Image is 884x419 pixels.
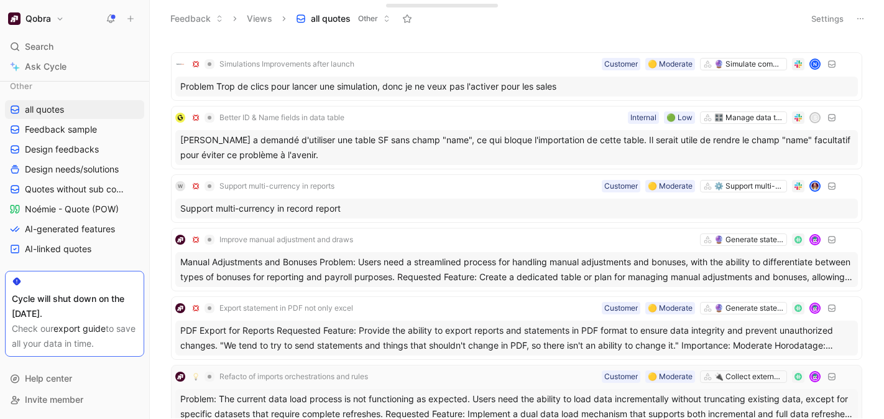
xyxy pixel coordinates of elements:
a: W💢Support multi-currency in reports⚙️ Support multi-currency🟡 ModerateCustomeravatarSupport multi... [171,174,862,223]
img: avatar [811,372,819,381]
span: Refacto of imports orchestrations and rules [219,372,368,382]
button: Feedback [165,9,229,28]
img: 💢 [192,304,200,312]
img: logo [175,372,185,382]
span: Noémie - Quote (POW) [25,203,119,215]
div: Cycle will shut down on the [DATE]. [12,291,137,321]
div: Other [5,77,144,95]
img: logo [175,235,185,245]
img: avatar [811,235,819,244]
span: Design needs/solutions [25,163,119,176]
div: Invite member [5,390,144,409]
img: 💢 [192,114,200,121]
div: 🟡 Moderate [648,302,693,314]
div: Customer [604,58,638,70]
a: Design feedbacks [5,140,144,159]
span: Ask Cycle [25,59,67,74]
div: W [175,181,185,191]
span: AI-generated features [25,223,115,235]
a: logo💢Better ID & Name fields in data table🎛️ Manage data tables🟢 LowInternals[PERSON_NAME] a dema... [171,106,862,169]
span: Help center [25,373,72,384]
button: 💢Support multi-currency in reports [188,179,339,194]
button: 💢Simulations Improvements after launch [188,57,359,72]
a: Noémie - Quote (POW) [5,200,144,219]
img: logo [175,303,185,313]
button: 💢Export statement in PDF not only excel [188,301,357,316]
button: all quotesOther [290,9,396,28]
div: Otherall quotesFeedback sampleDesign feedbacksDesign needs/solutionsQuotes without sub components... [5,77,144,258]
div: 🟡 Moderate [648,180,693,192]
img: logo [175,113,185,123]
div: Problem Trop de clics pour lancer une simulation, donc je ne veux pas l'activer pour les sales [175,77,858,97]
span: Support multi-currency in reports [219,181,334,191]
button: QobraQobra [5,10,67,27]
div: s [811,113,819,122]
div: 🔮 Generate statements [714,233,784,246]
div: Manual Adjustments and Bonuses Problem: Users need a streamlined process for handling manual adju... [175,252,858,287]
div: 🔮 Simulate commissions [714,58,784,70]
img: logo [175,59,185,69]
span: all quotes [25,103,64,116]
img: 💢 [192,60,200,68]
div: 🟡 Moderate [648,58,693,70]
button: Settings [806,10,849,27]
span: Other [10,80,32,92]
button: Views [241,9,278,28]
a: Feedback sample [5,120,144,139]
button: 💢Improve manual adjustment and draws [188,232,357,247]
a: all quotes [5,100,144,119]
a: Design needs/solutions [5,160,144,179]
span: Improve manual adjustment and draws [219,235,353,245]
a: export guide [53,323,106,334]
div: 🔮 Generate statements [714,302,784,314]
div: PDF Export for Reports Requested Feature: Provide the ability to export reports and statements in... [175,321,858,355]
div: Internal [630,111,656,124]
img: Qobra [8,12,21,25]
button: 💡Refacto of imports orchestrations and rules [188,369,372,384]
span: Invite member [25,394,83,405]
div: Customer [604,180,638,192]
a: logo💢Export statement in PDF not only excel🔮 Generate statements🟡 ModerateCustomeravatarPDF Expor... [171,296,862,360]
h1: Qobra [25,13,51,24]
button: 💢Better ID & Name fields in data table [188,110,349,125]
span: AI-linked quotes [25,243,91,255]
span: all quotes [311,12,351,25]
a: logo💢Improve manual adjustment and draws🔮 Generate statementsavatarManual Adjustments and Bonuses... [171,228,862,291]
span: Better ID & Name fields in data table [219,113,344,123]
img: 💢 [192,182,200,190]
div: Check our to save all your data in time. [12,321,137,351]
div: Help center [5,369,144,388]
div: 🔌 Collect external data [714,370,784,383]
div: [PERSON_NAME] a demandé d'utiliser une table SF sans champ "name", ce qui bloque l'importation de... [175,130,858,165]
span: Export statement in PDF not only excel [219,303,353,313]
div: 🟡 Moderate [648,370,693,383]
img: 💢 [192,236,200,243]
a: Ask Cycle [5,57,144,76]
a: AI-generated features [5,220,144,238]
div: Search [5,37,144,56]
a: AI-linked quotes [5,240,144,258]
div: 🟢 Low [666,111,693,124]
img: avatar [811,182,819,191]
div: Customer [604,302,638,314]
span: Search [25,39,53,54]
span: Feedback sample [25,123,97,136]
img: avatar [811,304,819,313]
div: 🎛️ Manage data tables [714,111,784,124]
div: N [811,60,819,68]
img: 💡 [192,373,200,380]
div: Customer [604,370,638,383]
span: Simulations Improvements after launch [219,59,354,69]
div: Support multi-currency in record report [175,199,858,219]
span: Quotes without sub components [25,183,129,195]
span: Design feedbacks [25,143,99,156]
a: logo💢Simulations Improvements after launch🔮 Simulate commissions🟡 ModerateCustomerNProblem Trop d... [171,52,862,101]
a: Quotes without sub components [5,180,144,199]
div: ⚙️ Support multi-currency [714,180,784,192]
span: Other [358,12,378,25]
